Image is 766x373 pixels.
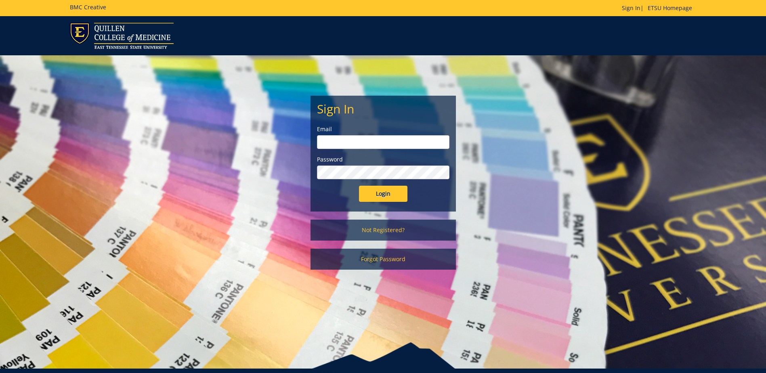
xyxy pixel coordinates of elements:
[317,155,449,163] label: Password
[317,102,449,115] h2: Sign In
[317,125,449,133] label: Email
[311,220,456,241] a: Not Registered?
[622,4,696,12] p: |
[70,4,106,10] h5: BMC Creative
[644,4,696,12] a: ETSU Homepage
[311,249,456,270] a: Forgot Password
[359,186,407,202] input: Login
[70,23,174,49] img: ETSU logo
[622,4,640,12] a: Sign In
